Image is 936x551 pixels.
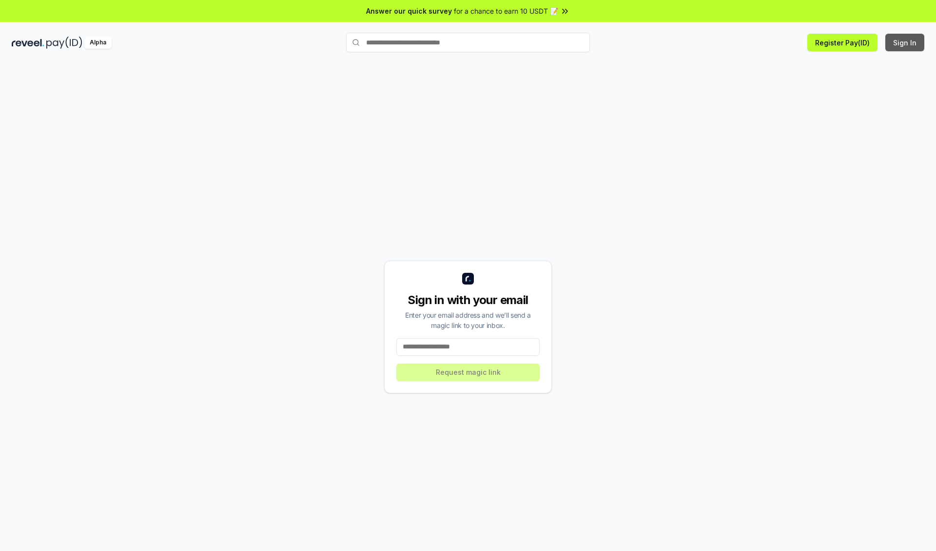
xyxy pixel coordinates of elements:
[396,310,540,330] div: Enter your email address and we’ll send a magic link to your inbox.
[12,37,44,49] img: reveel_dark
[885,34,924,51] button: Sign In
[84,37,112,49] div: Alpha
[366,6,452,16] span: Answer our quick survey
[807,34,877,51] button: Register Pay(ID)
[454,6,558,16] span: for a chance to earn 10 USDT 📝
[462,273,474,285] img: logo_small
[396,292,540,308] div: Sign in with your email
[46,37,82,49] img: pay_id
